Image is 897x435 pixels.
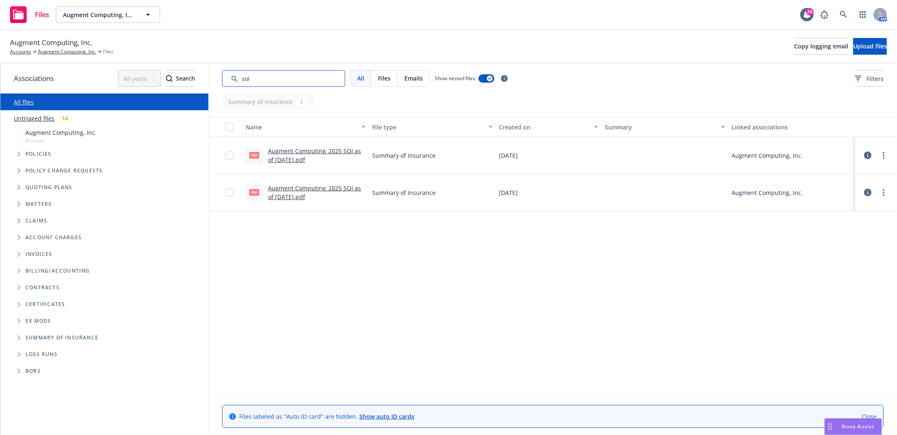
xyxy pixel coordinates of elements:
[10,37,92,48] span: Augment Computing, Inc.
[853,38,887,55] button: Upload files
[835,6,852,23] a: Search
[601,117,728,137] button: Summary
[499,123,589,132] div: Created on
[25,218,47,223] span: Claims
[25,185,73,190] span: Quoting plans
[806,7,814,14] div: 25
[879,187,889,197] a: more
[435,75,475,82] span: Show nested files
[359,412,414,420] a: Show auto ID cards
[842,423,875,430] span: Nova Assist
[404,74,423,83] span: Emails
[268,147,361,164] a: Augment Computing_2025 SOI as of [DATE].pdf
[25,319,51,324] span: Ex Mods
[103,48,113,56] span: Files
[824,418,882,435] button: Nova Assist
[166,71,195,86] div: Search
[226,123,234,131] input: Select all
[853,42,887,50] span: Upload files
[499,151,518,160] span: [DATE]
[166,70,195,87] button: SearchSearch
[25,285,60,290] span: Contracts
[25,168,103,173] span: Policy change requests
[357,74,364,83] span: All
[25,152,52,157] span: Policies
[14,98,34,106] a: All files
[862,412,877,421] a: Close
[56,6,160,23] button: Augment Computing, Inc.
[378,74,391,83] span: Files
[166,75,173,82] svg: Search
[794,42,848,50] span: Copy logging email
[38,48,96,56] a: Augment Computing, Inc.
[249,152,259,158] span: pdf
[25,302,65,307] span: Certificates
[867,74,884,83] span: Filters
[794,38,848,55] button: Copy logging email
[239,412,414,421] span: Files labeled as "Auto ID card" are hidden.
[732,123,852,132] div: Linked associations
[25,335,98,340] span: Summary of insurance
[0,263,208,379] div: Folder Tree Example
[879,150,889,160] a: more
[854,6,871,23] a: Switch app
[246,123,356,132] div: Name
[268,184,361,201] a: Augment Computing_2025 SOI as of [DATE].pdf
[242,117,369,137] button: Name
[63,10,135,19] span: Augment Computing, Inc.
[0,126,208,263] div: Tree Example
[25,369,41,374] span: BORs
[855,70,884,87] button: Filters
[25,268,90,273] span: Billing/Accounting
[10,48,31,56] a: Accounts
[605,123,716,132] div: Summary
[25,128,97,137] span: Augment Computing, Inc.
[816,6,833,23] a: Report a Bug
[732,151,803,160] div: Augment Computing, Inc.
[226,188,234,197] input: Toggle Row Selected
[372,151,436,160] span: Summary of Insurance
[372,123,483,132] div: File type
[25,352,58,357] span: Loss Runs
[372,188,436,197] span: Summary of Insurance
[369,117,496,137] button: File type
[58,114,72,123] div: 14
[14,73,54,84] span: Associations
[35,11,49,18] span: Files
[855,74,884,83] span: Filters
[249,189,259,195] span: pdf
[25,252,53,257] span: Invoices
[499,188,518,197] span: [DATE]
[226,151,234,159] input: Toggle Row Selected
[25,202,52,207] span: Matters
[732,188,803,197] div: Augment Computing, Inc.
[496,117,602,137] button: Created on
[729,117,855,137] button: Linked associations
[25,235,82,240] span: Account charges
[825,419,835,435] div: Drag to move
[7,3,53,26] a: Files
[14,114,55,123] a: Untriaged files
[25,137,97,144] span: Account
[222,70,345,87] input: Search by keyword...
